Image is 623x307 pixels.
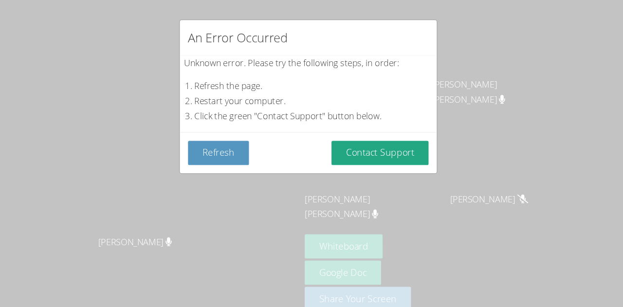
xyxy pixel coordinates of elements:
div: Unknown error. Please try the following steps, in order: [194,53,429,117]
h2: An Error Occurred [198,27,292,44]
button: Contact Support [333,133,425,156]
li: Restart your computer. [204,89,429,103]
li: Click the green "Contact Support" button below. [204,103,429,117]
li: Refresh the page. [204,74,429,89]
button: Refresh [198,133,256,156]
